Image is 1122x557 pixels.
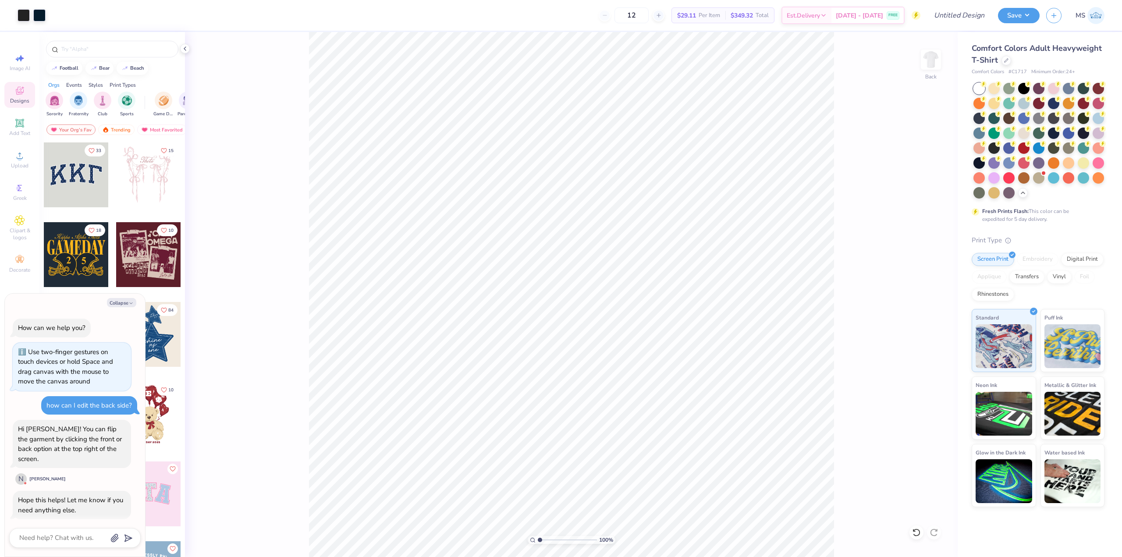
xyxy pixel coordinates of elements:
[972,253,1014,266] div: Screen Print
[1074,270,1095,284] div: Foil
[50,127,57,133] img: most_fav.gif
[1044,324,1101,368] img: Puff Ink
[1047,270,1072,284] div: Vinyl
[976,324,1032,368] img: Standard
[99,66,110,71] div: bear
[94,92,111,117] div: filter for Club
[756,11,769,20] span: Total
[167,543,178,554] button: Like
[46,401,132,410] div: how can I edit the back side?
[982,208,1029,215] strong: Fresh Prints Flash:
[48,81,60,89] div: Orgs
[1008,68,1027,76] span: # C1717
[159,96,169,106] img: Game Day Image
[976,392,1032,436] img: Neon Ink
[74,96,83,106] img: Fraternity Image
[10,97,29,104] span: Designs
[15,473,27,485] div: N
[4,227,35,241] span: Clipart & logos
[46,92,63,117] div: filter for Sorority
[599,536,613,544] span: 100 %
[98,111,107,117] span: Club
[976,459,1032,503] img: Glow in the Dark Ink
[60,66,78,71] div: football
[66,81,82,89] div: Events
[976,380,997,390] span: Neon Ink
[976,448,1026,457] span: Glow in the Dark Ink
[157,224,178,236] button: Like
[11,162,28,169] span: Upload
[699,11,720,20] span: Per Item
[69,111,89,117] span: Fraternity
[122,96,132,106] img: Sports Image
[614,7,649,23] input: – –
[972,235,1104,245] div: Print Type
[18,323,85,332] div: How can we help you?
[46,124,96,135] div: Your Org's Fav
[94,92,111,117] button: filter button
[178,92,198,117] button: filter button
[118,92,135,117] div: filter for Sports
[731,11,753,20] span: $349.32
[157,145,178,156] button: Like
[922,51,940,68] img: Back
[1017,253,1058,266] div: Embroidery
[90,66,97,71] img: trend_line.gif
[998,8,1040,23] button: Save
[178,92,198,117] div: filter for Parent's Weekend
[18,425,122,463] div: Hi [PERSON_NAME]! You can flip the garment by clicking the front or back option at the top right ...
[1044,313,1063,322] span: Puff Ink
[1031,68,1075,76] span: Minimum Order: 24 +
[168,149,174,153] span: 15
[89,81,103,89] div: Styles
[1076,11,1085,21] span: MS
[925,73,937,81] div: Back
[153,92,174,117] button: filter button
[168,228,174,233] span: 10
[157,304,178,316] button: Like
[121,66,128,71] img: trend_line.gif
[46,111,63,117] span: Sorority
[153,92,174,117] div: filter for Game Day
[96,228,101,233] span: 18
[888,12,898,18] span: FREE
[157,384,178,396] button: Like
[1009,270,1044,284] div: Transfers
[69,92,89,117] div: filter for Fraternity
[141,127,148,133] img: most_fav.gif
[976,313,999,322] span: Standard
[137,124,187,135] div: Most Favorited
[927,7,991,24] input: Untitled Design
[18,496,123,514] div: Hope this helps! Let me know if you need anything else.
[46,62,82,75] button: football
[1061,253,1104,266] div: Digital Print
[167,464,178,474] button: Like
[972,270,1007,284] div: Applique
[69,92,89,117] button: filter button
[98,96,107,106] img: Club Image
[102,127,109,133] img: trending.gif
[110,81,136,89] div: Print Types
[10,65,30,72] span: Image AI
[787,11,820,20] span: Est. Delivery
[9,130,30,137] span: Add Text
[85,224,105,236] button: Like
[117,62,148,75] button: beach
[1044,392,1101,436] img: Metallic & Glitter Ink
[96,149,101,153] span: 33
[60,45,173,53] input: Try "Alpha"
[46,92,63,117] button: filter button
[178,111,198,117] span: Parent's Weekend
[107,298,136,307] button: Collapse
[153,111,174,117] span: Game Day
[168,388,174,392] span: 10
[98,124,135,135] div: Trending
[120,111,134,117] span: Sports
[85,62,114,75] button: bear
[130,66,144,71] div: beach
[972,288,1014,301] div: Rhinestones
[118,92,135,117] button: filter button
[1087,7,1104,24] img: Mohammed Salmi
[168,308,174,312] span: 84
[677,11,696,20] span: $29.11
